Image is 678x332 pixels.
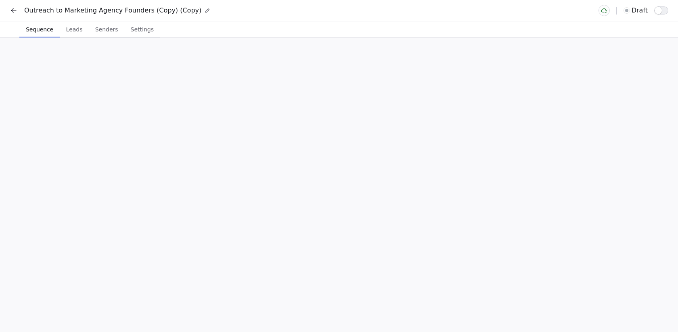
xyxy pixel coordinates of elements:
[24,6,201,15] span: Outreach to Marketing Agency Founders (Copy) (Copy)
[63,24,86,35] span: Leads
[92,24,121,35] span: Senders
[632,6,648,15] span: draft
[23,24,56,35] span: Sequence
[128,24,157,35] span: Settings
